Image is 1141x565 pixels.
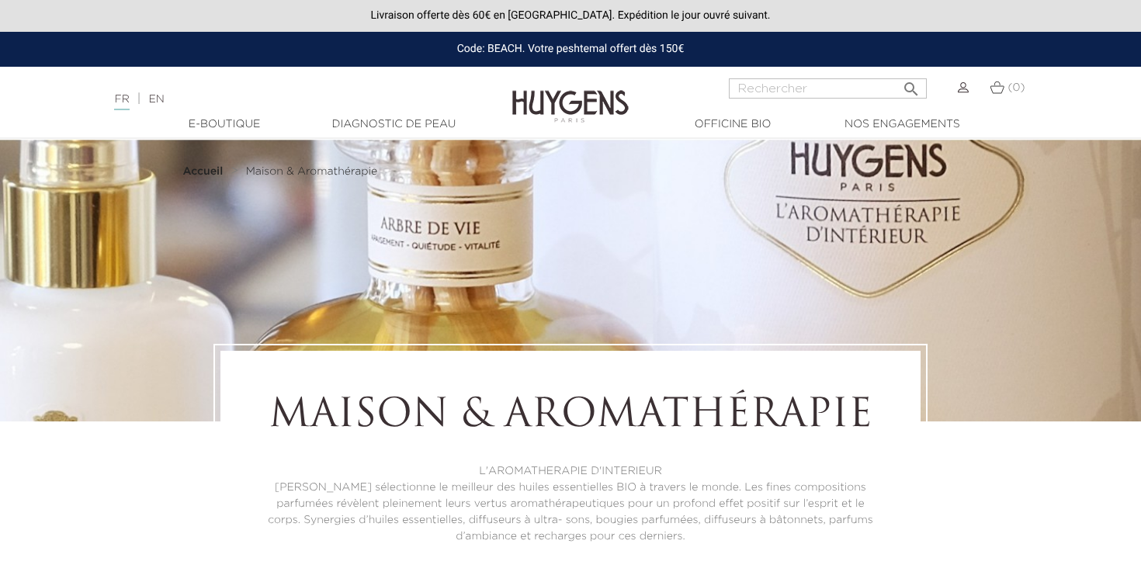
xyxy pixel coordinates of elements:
[1007,82,1025,93] span: (0)
[316,116,471,133] a: Diagnostic de peau
[147,116,302,133] a: E-Boutique
[655,116,810,133] a: Officine Bio
[512,65,629,125] img: Huygens
[246,165,377,178] a: Maison & Aromathérapie
[183,166,224,177] strong: Accueil
[183,165,227,178] a: Accueil
[263,463,878,480] p: L'AROMATHERAPIE D'INTERIEUR
[902,75,921,94] i: 
[729,78,927,99] input: Rechercher
[897,74,925,95] button: 
[148,94,164,105] a: EN
[263,393,878,440] h1: Maison & Aromathérapie
[246,166,377,177] span: Maison & Aromathérapie
[824,116,980,133] a: Nos engagements
[263,480,878,545] p: [PERSON_NAME] sélectionne le meilleur des huiles essentielles BIO à travers le monde. Les fines c...
[114,94,129,110] a: FR
[106,90,463,109] div: |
